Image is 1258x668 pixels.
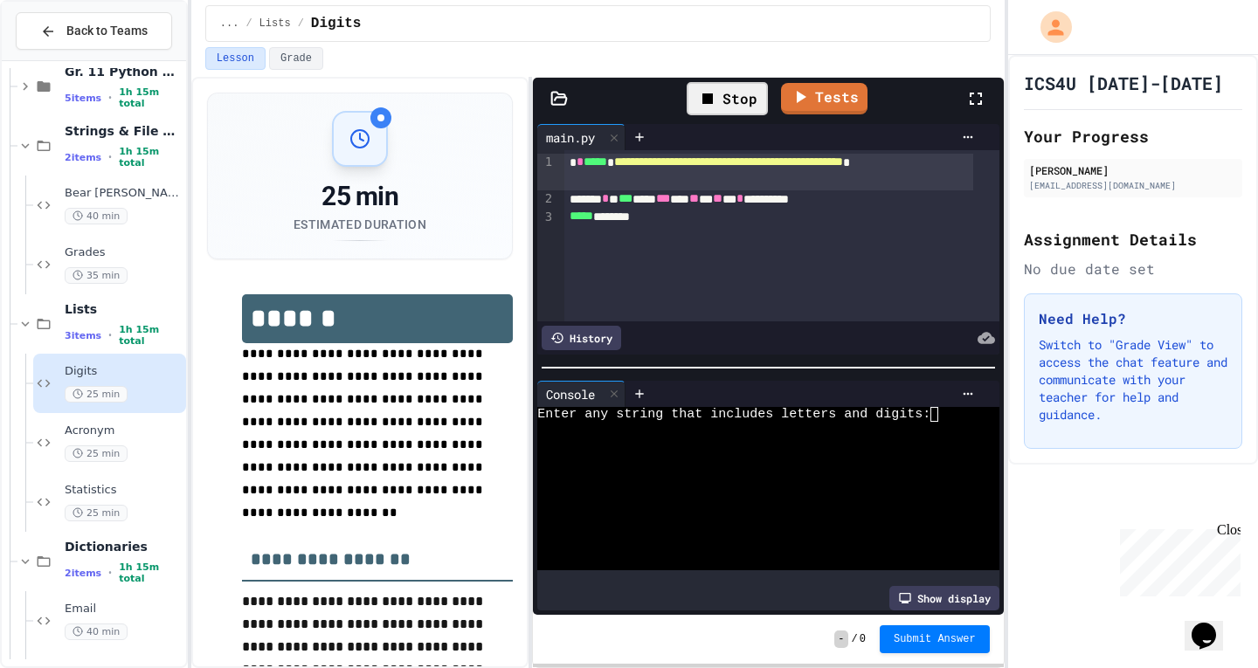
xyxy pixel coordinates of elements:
div: Stop [687,82,768,115]
span: Dictionaries [65,539,183,554]
span: 1h 15m total [119,86,183,109]
h2: Assignment Details [1024,227,1242,251]
div: 1 [537,154,555,190]
div: History [542,326,621,350]
span: Statistics [65,483,183,498]
span: Digits [65,364,183,379]
span: 35 min [65,267,128,284]
span: • [108,566,112,580]
span: 2 items [65,568,101,579]
span: Gr. 11 Python Review 2 [65,64,183,79]
span: 3 items [65,330,101,341]
span: Enter any string that includes letters and digits: [537,407,930,422]
span: Submit Answer [894,632,976,646]
div: Estimated Duration [294,216,426,233]
div: Console [537,381,626,407]
span: 25 min [65,386,128,403]
span: • [108,91,112,105]
div: [PERSON_NAME] [1029,162,1237,178]
div: 25 min [294,181,426,212]
span: Back to Teams [66,22,148,40]
iframe: chat widget [1113,522,1241,596]
span: Lists [259,17,291,31]
span: 2 items [65,152,101,163]
span: • [108,150,112,164]
div: My Account [1022,7,1076,47]
h2: Your Progress [1024,124,1242,148]
div: Show display [889,586,999,610]
span: - [834,630,847,648]
div: main.py [537,124,626,150]
button: Back to Teams [16,12,172,50]
span: ... [220,17,239,31]
a: Tests [781,83,867,114]
span: Bear [PERSON_NAME] [65,186,183,201]
div: Console [537,385,604,403]
span: 1h 15m total [119,146,183,169]
p: Switch to "Grade View" to access the chat feature and communicate with your teacher for help and ... [1039,336,1227,424]
span: Email [65,602,183,616]
button: Submit Answer [880,625,990,653]
div: main.py [537,128,604,147]
button: Lesson [205,47,266,70]
span: 5 items [65,93,101,104]
span: 0 [860,632,866,646]
span: 1h 15m total [119,561,183,584]
span: Grades [65,245,183,260]
span: 40 min [65,208,128,224]
span: 25 min [65,505,128,521]
div: No due date set [1024,258,1242,279]
span: / [298,17,304,31]
span: 1h 15m total [119,324,183,347]
span: / [852,632,858,646]
span: / [245,17,252,31]
span: Digits [311,13,362,34]
span: Lists [65,301,183,317]
span: • [108,328,112,342]
div: Chat with us now!Close [7,7,121,111]
div: 3 [537,209,555,227]
iframe: chat widget [1185,598,1241,651]
h1: ICS4U [DATE]-[DATE] [1024,71,1223,95]
span: 25 min [65,445,128,462]
h3: Need Help? [1039,308,1227,329]
span: Strings & File Reading [65,123,183,139]
div: 2 [537,190,555,209]
button: Grade [269,47,323,70]
div: [EMAIL_ADDRESS][DOMAIN_NAME] [1029,179,1237,192]
span: Acronym [65,424,183,438]
span: 40 min [65,623,128,640]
